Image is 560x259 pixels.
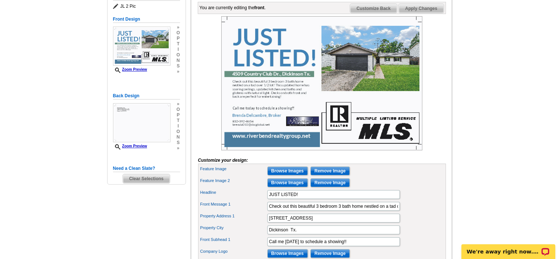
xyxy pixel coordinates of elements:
[113,144,147,148] a: Zoom Preview
[123,174,170,183] span: Clear Selections
[113,27,170,66] img: Z18889445_00001_1.jpg
[176,52,180,58] span: o
[310,249,350,258] input: Remove Image
[200,213,267,219] label: Property Address 1
[176,123,180,129] span: i
[200,237,267,243] label: Front Subhead 1
[176,134,180,140] span: n
[200,166,267,172] label: Feature Image
[200,201,267,207] label: Front Message 1
[254,5,264,10] b: front
[176,30,180,36] span: o
[350,4,397,13] span: Customize Back
[176,101,180,107] span: »
[310,178,350,187] input: Remove Image
[176,36,180,41] span: p
[176,107,180,112] span: o
[198,158,248,163] i: Customize your design:
[176,58,180,63] span: n
[200,178,267,184] label: Feature Image 2
[113,16,180,23] h5: Front Design
[176,118,180,123] span: t
[113,103,170,142] img: Z18889445_00001_2.jpg
[267,167,308,175] input: Browse Images
[176,25,180,30] span: »
[200,248,267,255] label: Company Logo
[200,189,267,196] label: Headline
[176,140,180,146] span: s
[310,167,350,175] input: Remove Image
[113,92,180,99] h5: Back Design
[200,4,266,11] div: You are currently editing the .
[457,236,560,259] iframe: LiveChat chat widget
[200,225,267,231] label: Property City
[176,47,180,52] span: i
[113,3,180,10] span: JL 2 Pic
[176,112,180,118] span: p
[399,4,443,13] span: Apply Changes
[267,178,308,187] input: Browse Images
[176,63,180,69] span: s
[113,165,180,172] h5: Need a Clean Slate?
[176,146,180,151] span: »
[267,249,308,258] input: Browse Images
[176,129,180,134] span: o
[176,41,180,47] span: t
[176,69,180,74] span: »
[221,16,422,150] img: Z18889445_00001_1.jpg
[113,67,147,71] a: Zoom Preview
